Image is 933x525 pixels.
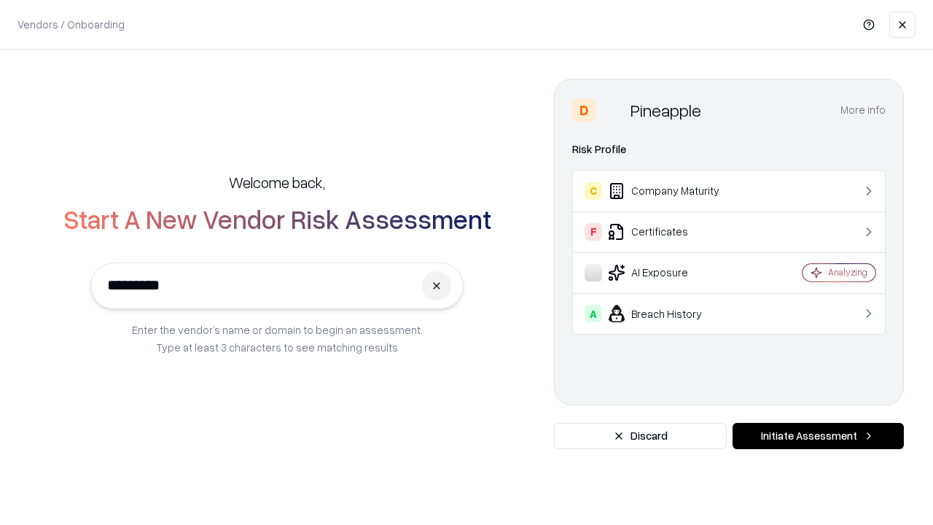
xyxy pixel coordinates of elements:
[585,223,759,241] div: Certificates
[585,264,759,281] div: AI Exposure
[554,423,727,449] button: Discard
[585,223,602,241] div: F
[585,305,602,322] div: A
[229,172,325,192] h5: Welcome back,
[63,204,491,233] h2: Start A New Vendor Risk Assessment
[585,182,602,200] div: C
[828,266,867,279] div: Analyzing
[631,98,701,122] div: Pineapple
[572,98,596,122] div: D
[733,423,904,449] button: Initiate Assessment
[585,182,759,200] div: Company Maturity
[17,17,125,32] p: Vendors / Onboarding
[572,141,886,158] div: Risk Profile
[132,321,423,356] p: Enter the vendor’s name or domain to begin an assessment. Type at least 3 characters to see match...
[585,305,759,322] div: Breach History
[840,97,886,123] button: More info
[601,98,625,122] img: Pineapple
